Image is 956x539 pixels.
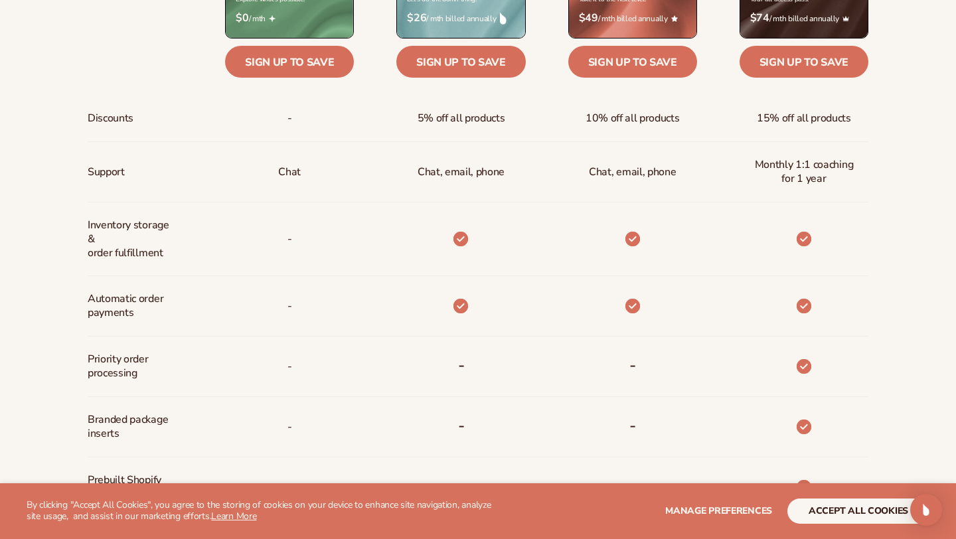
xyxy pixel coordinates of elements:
[88,287,176,325] span: Automatic order payments
[88,408,176,446] span: Branded package inserts
[211,510,256,522] a: Learn More
[500,13,507,25] img: drop.png
[586,106,680,131] span: 10% off all products
[568,46,697,78] a: Sign up to save
[787,499,929,524] button: accept all cookies
[287,354,292,379] span: -
[740,46,868,78] a: Sign up to save
[287,106,292,131] span: -
[269,15,276,22] img: Free_Icon_bb6e7c7e-73f8-44bd-8ed0-223ea0fc522e.png
[287,475,292,500] span: -
[236,12,248,25] strong: $0
[27,500,499,522] p: By clicking "Accept All Cookies", you agree to the storing of cookies on your device to enhance s...
[88,213,176,265] span: Inventory storage & order fulfillment
[88,106,133,131] span: Discounts
[589,160,676,185] span: Chat, email, phone
[579,12,598,25] strong: $49
[458,354,465,376] b: -
[629,475,636,497] b: -
[458,475,465,497] b: -
[236,12,343,25] span: / mth
[629,415,636,436] b: -
[671,15,678,21] img: Star_6.png
[418,160,505,185] p: Chat, email, phone
[287,227,292,252] p: -
[665,499,772,524] button: Manage preferences
[629,354,636,376] b: -
[579,12,686,25] span: / mth billed annually
[287,294,292,319] span: -
[750,12,769,25] strong: $74
[750,12,858,25] span: / mth billed annually
[910,494,942,526] div: Open Intercom Messenger
[458,415,465,436] b: -
[842,15,849,22] img: Crown_2d87c031-1b5a-4345-8312-a4356ddcde98.png
[88,160,125,185] span: Support
[407,12,426,25] strong: $26
[225,46,354,78] a: Sign up to save
[88,468,176,506] span: Prebuilt Shopify store
[665,504,772,517] span: Manage preferences
[757,106,851,131] span: 15% off all products
[287,415,292,439] span: -
[396,46,525,78] a: Sign up to save
[278,160,301,185] p: Chat
[750,153,858,191] span: Monthly 1:1 coaching for 1 year
[407,12,515,25] span: / mth billed annually
[418,106,505,131] span: 5% off all products
[88,347,176,386] span: Priority order processing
